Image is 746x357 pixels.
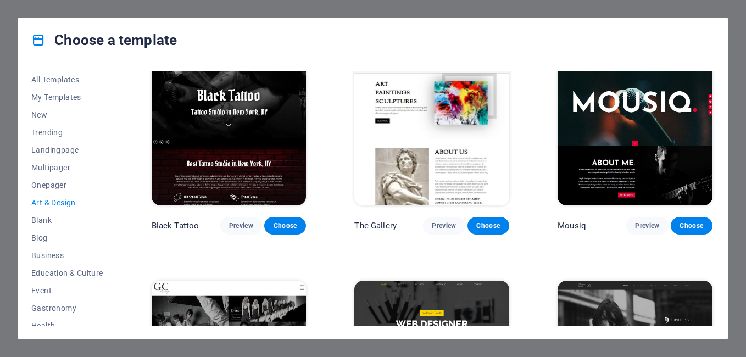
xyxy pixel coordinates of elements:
[31,176,103,194] button: Onepager
[220,217,262,235] button: Preview
[558,63,712,205] img: Mousiq
[31,216,103,225] span: Blank
[31,110,103,119] span: New
[476,221,500,230] span: Choose
[31,299,103,317] button: Gastronomy
[31,128,103,137] span: Trending
[31,233,103,242] span: Blog
[31,264,103,282] button: Education & Culture
[31,88,103,106] button: My Templates
[31,198,103,207] span: Art & Design
[423,217,465,235] button: Preview
[31,194,103,211] button: Art & Design
[432,221,456,230] span: Preview
[680,221,704,230] span: Choose
[31,247,103,264] button: Business
[31,163,103,172] span: Multipager
[31,304,103,313] span: Gastronomy
[31,321,103,330] span: Health
[31,75,103,84] span: All Templates
[31,71,103,88] button: All Templates
[354,220,397,231] p: The Gallery
[31,106,103,124] button: New
[31,146,103,154] span: Landingpage
[31,181,103,189] span: Onepager
[354,63,509,205] img: The Gallery
[264,217,306,235] button: Choose
[31,124,103,141] button: Trending
[31,286,103,295] span: Event
[31,211,103,229] button: Blank
[671,217,712,235] button: Choose
[31,93,103,102] span: My Templates
[152,63,307,205] img: Black Tattoo
[31,282,103,299] button: Event
[635,221,659,230] span: Preview
[229,221,253,230] span: Preview
[273,221,297,230] span: Choose
[152,220,199,231] p: Black Tattoo
[31,317,103,334] button: Health
[31,251,103,260] span: Business
[31,141,103,159] button: Landingpage
[558,220,586,231] p: Mousiq
[31,31,177,49] h4: Choose a template
[626,217,668,235] button: Preview
[31,269,103,277] span: Education & Culture
[467,217,509,235] button: Choose
[31,229,103,247] button: Blog
[31,159,103,176] button: Multipager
